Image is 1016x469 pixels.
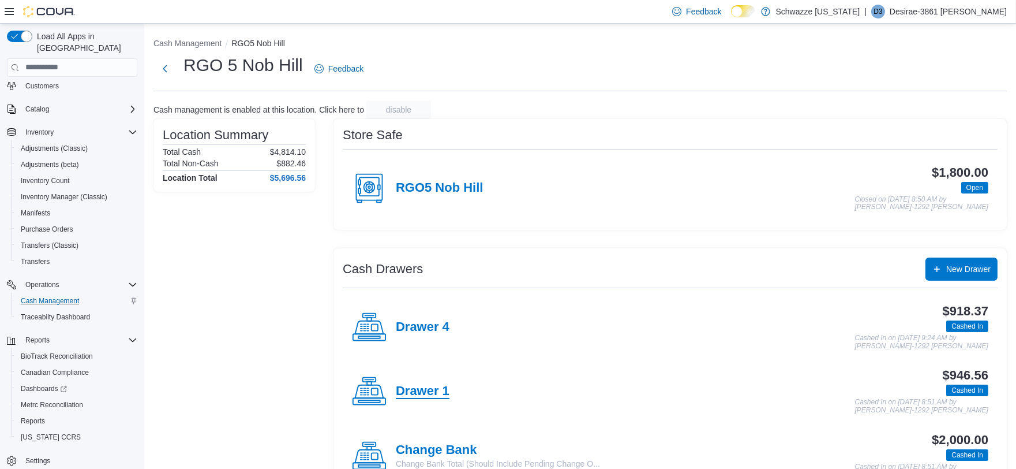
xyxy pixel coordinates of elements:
[12,205,142,221] button: Manifests
[396,443,600,458] h4: Change Bank
[12,429,142,445] button: [US_STATE] CCRS
[21,278,64,292] button: Operations
[16,239,83,252] a: Transfers (Classic)
[163,147,201,157] h6: Total Cash
[932,433,988,447] h3: $2,000.00
[16,206,55,220] a: Manifests
[871,5,885,18] div: Desirae-3861 Matthews
[21,312,90,322] span: Traceabilty Dashboard
[21,144,88,153] span: Adjustments (Classic)
[21,416,45,426] span: Reports
[16,222,137,236] span: Purchase Orders
[21,79,137,93] span: Customers
[873,5,882,18] span: D3
[163,159,219,168] h6: Total Non-Cash
[16,382,72,396] a: Dashboards
[12,173,142,189] button: Inventory Count
[25,456,50,466] span: Settings
[25,128,54,137] span: Inventory
[12,293,142,309] button: Cash Management
[21,102,54,116] button: Catalog
[328,63,363,75] span: Feedback
[21,192,107,202] span: Inventory Manager (Classic)
[276,159,306,168] p: $882.46
[21,257,50,266] span: Transfers
[12,348,142,364] button: BioTrack Reconciliation
[776,5,860,18] p: Schwazze [US_STATE]
[16,206,137,220] span: Manifests
[16,142,137,155] span: Adjustments (Classic)
[925,258,998,281] button: New Drawer
[16,430,137,444] span: Washington CCRS
[386,104,411,116] span: disable
[16,366,137,379] span: Canadian Compliance
[2,101,142,117] button: Catalog
[966,183,983,193] span: Open
[21,400,83,410] span: Metrc Reconciliation
[231,39,285,48] button: RGO5 Nob Hill
[16,158,137,172] span: Adjustments (beta)
[16,158,84,172] a: Adjustments (beta)
[16,366,93,379] a: Canadian Compliance
[16,349,98,363] a: BioTrack Reconciliation
[2,277,142,293] button: Operations
[21,102,137,116] span: Catalog
[21,296,79,306] span: Cash Management
[343,128,403,142] h3: Store Safe
[270,147,306,157] p: $4,814.10
[16,398,137,412] span: Metrc Reconciliation
[16,294,137,308] span: Cash Management
[21,333,137,347] span: Reports
[961,182,988,193] span: Open
[16,142,92,155] a: Adjustments (Classic)
[21,433,81,442] span: [US_STATE] CCRS
[946,385,988,396] span: Cashed In
[21,160,79,169] span: Adjustments (beta)
[855,399,988,414] p: Cashed In on [DATE] 8:51 AM by [PERSON_NAME]-1292 [PERSON_NAME]
[16,294,84,308] a: Cash Management
[12,309,142,325] button: Traceabilty Dashboard
[153,38,1007,51] nav: An example of EuiBreadcrumbs
[21,125,137,139] span: Inventory
[21,454,55,468] a: Settings
[12,397,142,413] button: Metrc Reconciliation
[25,105,49,114] span: Catalog
[16,430,85,444] a: [US_STATE] CCRS
[943,368,988,382] h3: $946.56
[12,364,142,381] button: Canadian Compliance
[25,336,50,345] span: Reports
[2,124,142,140] button: Inventory
[855,196,988,211] p: Closed on [DATE] 8:50 AM by [PERSON_NAME]-1292 [PERSON_NAME]
[16,255,54,269] a: Transfers
[890,5,1007,18] p: Desirae-3861 [PERSON_NAME]
[731,17,732,18] span: Dark Mode
[12,140,142,157] button: Adjustments (Classic)
[183,54,303,77] h1: RGO 5 Nob Hill
[16,255,137,269] span: Transfers
[16,174,137,188] span: Inventory Count
[943,304,988,318] h3: $918.37
[21,368,89,377] span: Canadian Compliance
[12,413,142,429] button: Reports
[864,5,867,18] p: |
[163,173,218,183] h4: Location Total
[855,334,988,350] p: Cashed In on [DATE] 9:24 AM by [PERSON_NAME]-1292 [PERSON_NAME]
[946,449,988,461] span: Cashed In
[270,173,306,183] h4: $5,696.56
[2,452,142,469] button: Settings
[16,190,137,204] span: Inventory Manager (Classic)
[2,77,142,94] button: Customers
[310,57,368,80] a: Feedback
[932,166,988,180] h3: $1,800.00
[16,398,88,412] a: Metrc Reconciliation
[16,382,137,396] span: Dashboards
[16,222,78,236] a: Purchase Orders
[366,100,431,119] button: disable
[21,278,137,292] span: Operations
[16,190,112,204] a: Inventory Manager (Classic)
[21,241,78,250] span: Transfers (Classic)
[16,349,137,363] span: BioTrack Reconciliation
[153,39,222,48] button: Cash Management
[946,321,988,332] span: Cashed In
[951,321,983,332] span: Cashed In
